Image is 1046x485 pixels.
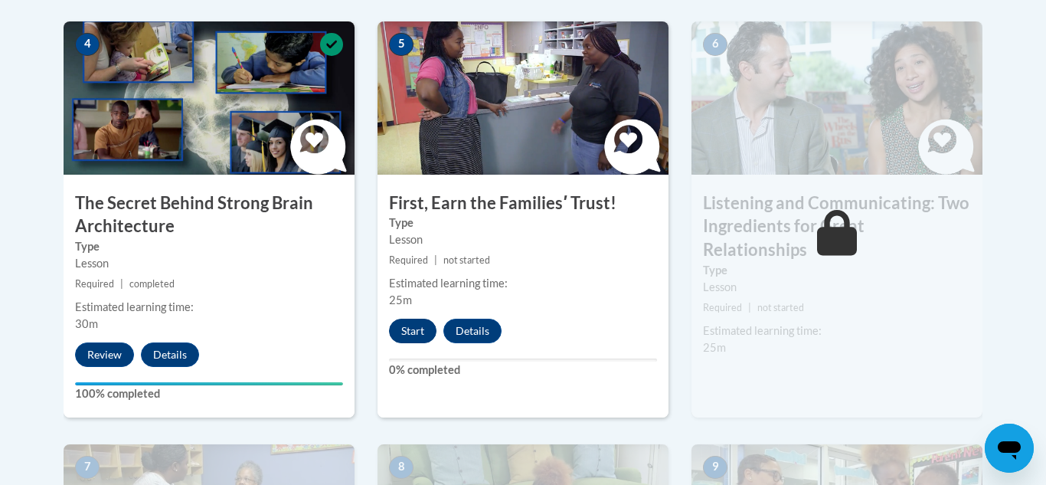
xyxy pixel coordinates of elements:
[120,278,123,290] span: |
[703,262,971,279] label: Type
[64,192,355,239] h3: The Secret Behind Strong Brain Architecture
[703,279,971,296] div: Lesson
[703,302,742,313] span: Required
[443,254,490,266] span: not started
[389,33,413,56] span: 5
[75,317,98,330] span: 30m
[75,255,343,272] div: Lesson
[75,278,114,290] span: Required
[443,319,502,343] button: Details
[703,456,727,479] span: 9
[985,424,1034,473] iframe: Button to launch messaging window
[389,254,428,266] span: Required
[757,302,804,313] span: not started
[64,21,355,175] img: Course Image
[703,341,726,354] span: 25m
[691,21,982,175] img: Course Image
[75,456,100,479] span: 7
[75,33,100,56] span: 4
[75,238,343,255] label: Type
[389,293,412,306] span: 25m
[389,275,657,292] div: Estimated learning time:
[703,323,971,339] div: Estimated learning time:
[75,385,343,402] label: 100% completed
[389,215,657,231] label: Type
[141,342,199,367] button: Details
[389,456,413,479] span: 8
[129,278,175,290] span: completed
[389,362,657,378] label: 0% completed
[389,319,436,343] button: Start
[378,192,668,215] h3: First, Earn the Familiesʹ Trust!
[748,302,751,313] span: |
[691,192,982,262] h3: Listening and Communicating: Two Ingredients for Great Relationships
[434,254,437,266] span: |
[389,231,657,248] div: Lesson
[378,21,668,175] img: Course Image
[75,342,134,367] button: Review
[75,382,343,385] div: Your progress
[703,33,727,56] span: 6
[75,299,343,316] div: Estimated learning time:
